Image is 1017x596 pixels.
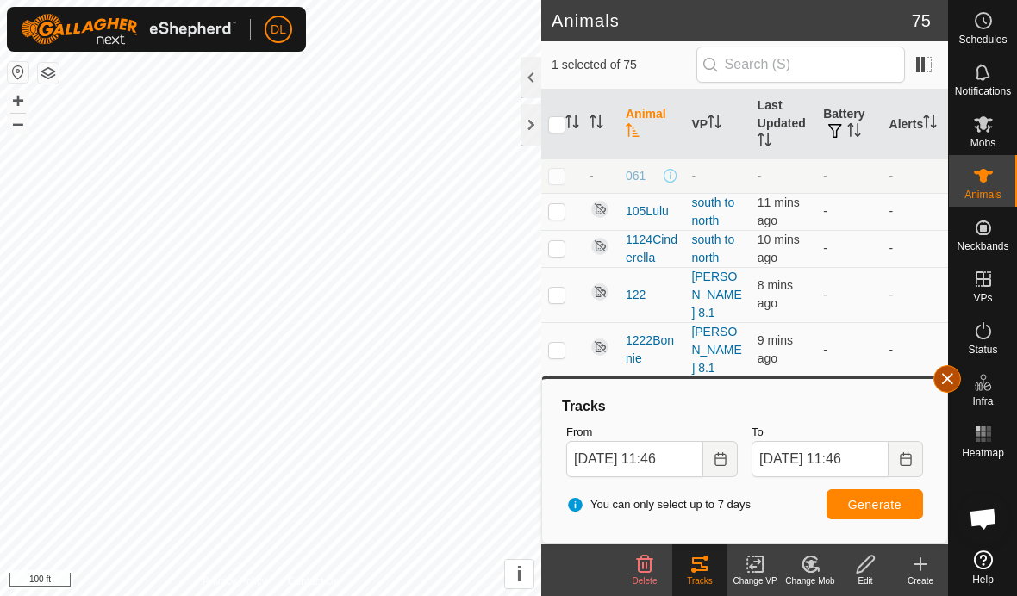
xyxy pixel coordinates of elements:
div: Tracks [672,574,727,587]
button: – [8,113,28,133]
button: + [8,90,28,111]
p-sorticon: Activate to sort [923,117,937,131]
span: Mobs [970,138,995,148]
a: Privacy Policy [203,574,267,589]
button: i [505,560,533,588]
div: Tracks [559,396,930,417]
span: - [758,169,762,183]
span: 8 Oct 2025 at 11:36 am [758,333,793,365]
button: Generate [827,489,923,519]
span: VPs [973,293,992,303]
button: Choose Date [889,441,923,477]
td: - [816,230,882,267]
th: VP [684,90,750,159]
th: Battery [816,90,882,159]
span: Delete [633,576,658,586]
td: - [883,193,948,230]
h2: Animals [552,10,912,31]
th: Last Updated [751,90,816,159]
div: Change VP [727,574,783,587]
td: - [816,322,882,377]
span: 8 Oct 2025 at 11:35 am [758,233,800,264]
td: - [883,267,948,322]
span: 1 selected of 75 [552,56,696,74]
a: south to north [691,196,734,227]
input: Search (S) [696,47,905,83]
img: returning off [590,282,610,302]
span: 8 Oct 2025 at 11:35 am [758,196,800,227]
span: Heatmap [962,448,1004,458]
p-sorticon: Activate to sort [626,126,640,140]
p-sorticon: Activate to sort [708,117,721,131]
label: To [752,424,923,441]
span: Status [968,345,997,355]
p-sorticon: Activate to sort [565,117,579,131]
span: i [516,562,522,586]
span: Schedules [958,34,1007,45]
span: 061 [626,167,646,185]
span: Notifications [955,86,1011,96]
label: From [566,424,738,441]
a: Contact Us [288,574,339,589]
span: DL [271,21,286,39]
div: Change Mob [783,574,838,587]
th: Animal [619,90,684,159]
a: Help [949,543,1017,592]
img: returning off [590,337,610,357]
span: You can only select up to 7 days [566,496,751,513]
button: Choose Date [703,441,738,477]
span: 1222Bonnie [626,332,677,368]
button: Map Layers [38,63,59,84]
a: south to north [691,233,734,264]
th: Alerts [883,90,948,159]
span: Generate [848,498,902,512]
span: Infra [972,396,993,407]
p-sorticon: Activate to sort [758,135,771,149]
td: - [816,267,882,322]
button: Reset Map [8,62,28,83]
span: Help [972,574,994,585]
span: 122 [626,286,646,304]
img: returning off [590,236,610,257]
div: Create [893,574,948,587]
span: 105Lulu [626,202,669,220]
div: Edit [838,574,893,587]
span: 75 [912,8,931,34]
p-sorticon: Activate to sort [590,117,603,131]
td: - [883,158,948,193]
span: - [590,169,594,183]
app-display-virtual-paddock-transition: - [691,169,696,183]
span: 1124Cinderella [626,231,677,267]
td: - [816,158,882,193]
td: - [816,193,882,230]
span: 8 Oct 2025 at 11:38 am [758,278,793,310]
img: returning off [590,199,610,220]
a: [PERSON_NAME] 8.1 [691,270,741,320]
td: - [883,230,948,267]
span: Neckbands [957,241,1008,251]
p-sorticon: Activate to sort [847,126,861,140]
a: [PERSON_NAME] 8.1 [691,325,741,375]
div: Open chat [958,493,1009,544]
td: - [883,322,948,377]
img: Gallagher Logo [21,14,236,45]
span: Animals [964,189,1001,200]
